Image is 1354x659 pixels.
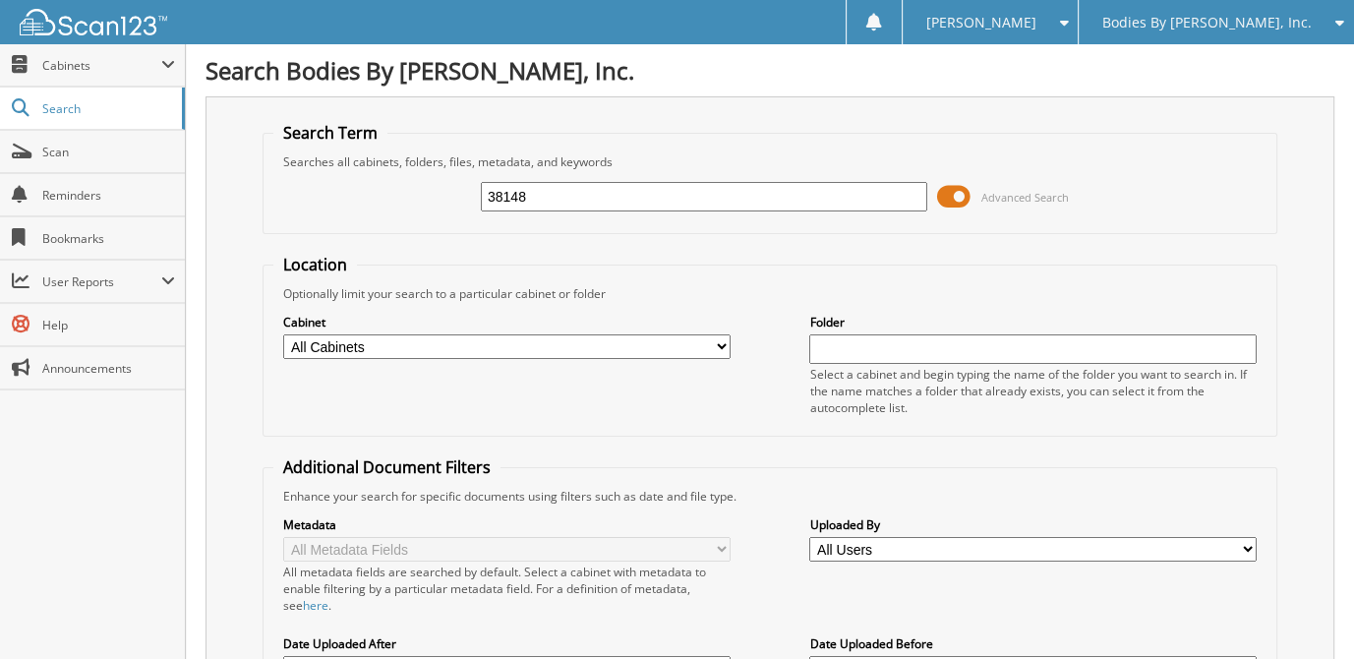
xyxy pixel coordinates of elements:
span: Scan [42,144,175,160]
span: User Reports [42,273,161,290]
label: Uploaded By [809,516,1256,533]
label: Folder [809,314,1256,330]
div: Optionally limit your search to a particular cabinet or folder [273,285,1266,302]
h1: Search Bodies By [PERSON_NAME], Inc. [206,54,1334,87]
span: Announcements [42,360,175,377]
span: Bodies By [PERSON_NAME], Inc. [1102,17,1312,29]
div: Searches all cabinets, folders, files, metadata, and keywords [273,153,1266,170]
span: Search [42,100,172,117]
label: Cabinet [283,314,730,330]
legend: Additional Document Filters [273,456,500,478]
div: All metadata fields are searched by default. Select a cabinet with metadata to enable filtering b... [283,564,730,614]
span: Help [42,317,175,333]
img: scan123-logo-white.svg [20,9,167,35]
span: Bookmarks [42,230,175,247]
span: Reminders [42,187,175,204]
label: Date Uploaded Before [809,635,1256,652]
label: Date Uploaded After [283,635,730,652]
legend: Search Term [273,122,387,144]
div: Enhance your search for specific documents using filters such as date and file type. [273,488,1266,505]
div: Select a cabinet and begin typing the name of the folder you want to search in. If the name match... [809,366,1256,416]
span: Advanced Search [981,190,1069,205]
span: [PERSON_NAME] [926,17,1036,29]
label: Metadata [283,516,730,533]
span: Cabinets [42,57,161,74]
legend: Location [273,254,357,275]
a: here [303,597,328,614]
